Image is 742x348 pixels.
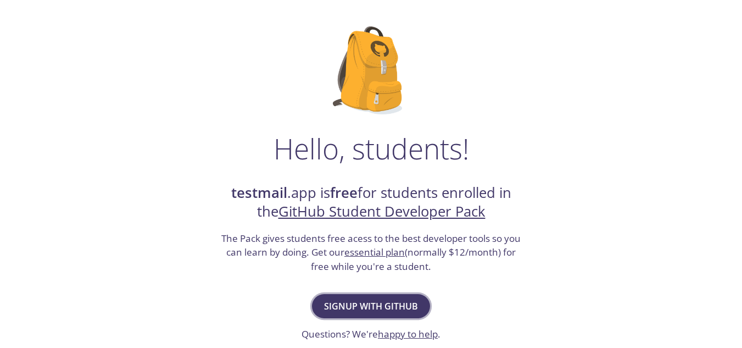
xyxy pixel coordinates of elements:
strong: testmail [231,183,287,202]
h3: Questions? We're . [302,327,440,341]
a: GitHub Student Developer Pack [278,202,486,221]
h3: The Pack gives students free acess to the best developer tools so you can learn by doing. Get our... [220,231,522,274]
button: Signup with GitHub [312,294,430,318]
h1: Hello, students! [274,132,469,165]
span: Signup with GitHub [324,299,418,314]
h2: .app is for students enrolled in the [220,184,522,222]
strong: free [330,183,358,202]
a: happy to help [378,328,438,340]
a: essential plan [344,246,405,258]
img: github-student-backpack.png [333,26,409,114]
